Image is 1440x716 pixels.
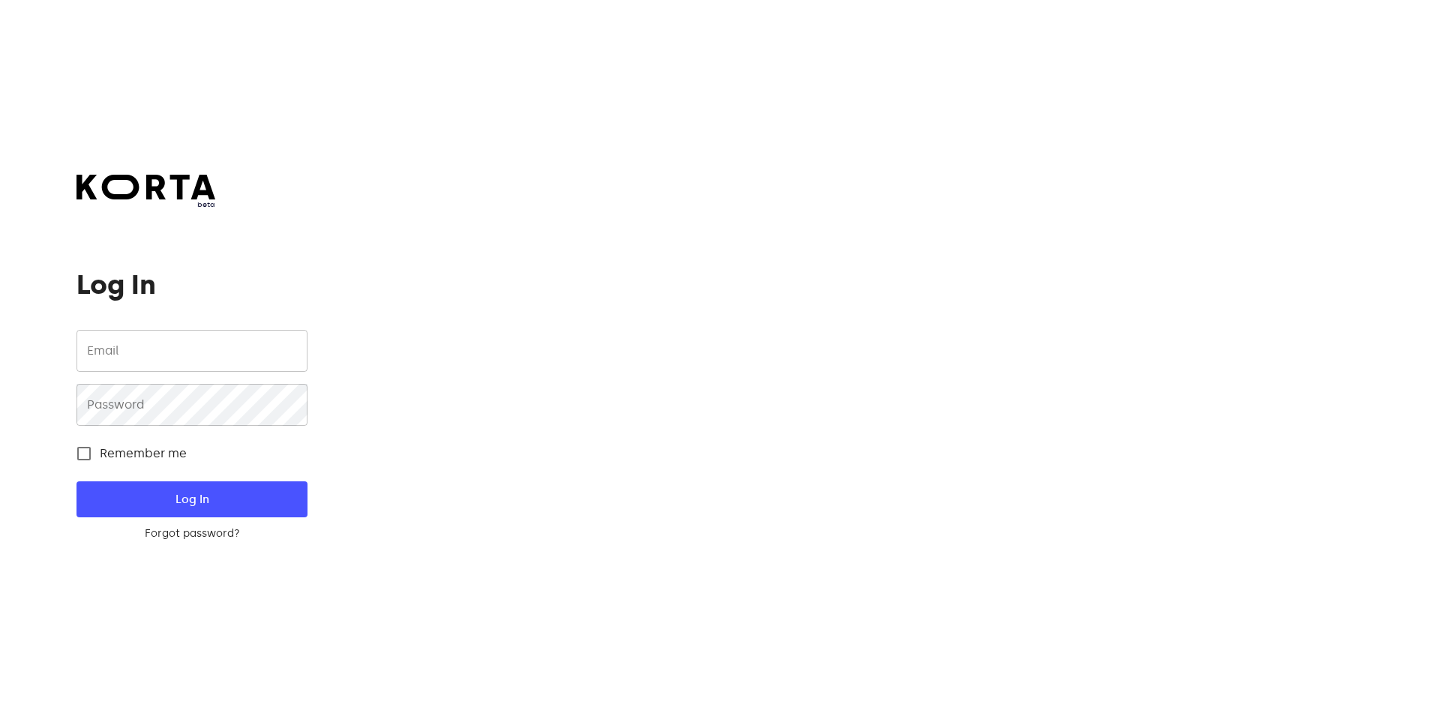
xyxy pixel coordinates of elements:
[76,175,215,199] img: Korta
[76,526,307,541] a: Forgot password?
[76,175,215,210] a: beta
[100,490,283,509] span: Log In
[100,445,187,463] span: Remember me
[76,270,307,300] h1: Log In
[76,481,307,517] button: Log In
[76,199,215,210] span: beta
